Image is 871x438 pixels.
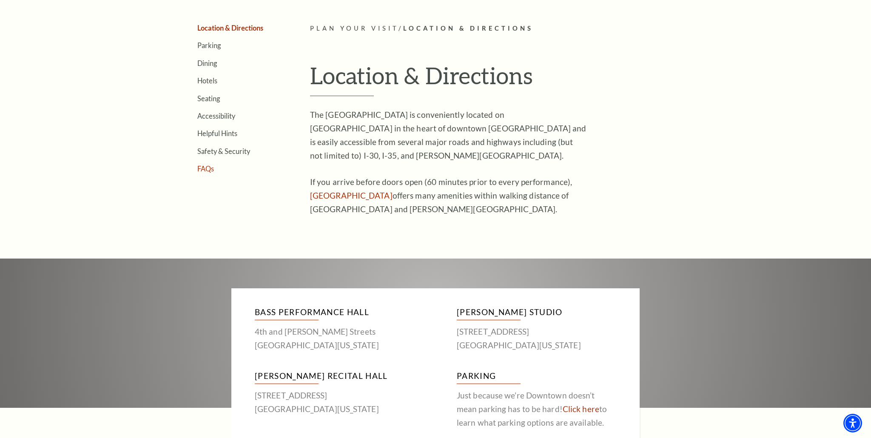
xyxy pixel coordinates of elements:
[197,94,220,102] a: Seating
[457,369,616,384] h3: Parking
[310,175,586,216] p: If you arrive before doors open (60 minutes prior to every performance), offers many amenities wi...
[563,404,599,414] a: Click here to learn what parking options are available - open in a new tab
[255,325,414,352] p: 4th and [PERSON_NAME] Streets [GEOGRAPHIC_DATA][US_STATE]
[197,41,221,49] a: Parking
[197,77,217,85] a: Hotels
[310,108,586,162] p: The [GEOGRAPHIC_DATA] is conveniently located on [GEOGRAPHIC_DATA] in the heart of downtown [GEOG...
[457,305,616,320] h3: [PERSON_NAME] Studio
[310,191,393,200] a: Sundance Square - open in a new tab
[843,414,862,432] div: Accessibility Menu
[197,147,250,155] a: Safety & Security
[197,165,214,173] a: FAQs
[255,305,414,320] h3: Bass Performance Hall
[197,24,263,32] a: Location & Directions
[457,389,616,429] p: Just because we’re Downtown doesn’t mean parking has to be hard! to learn what parking options ar...
[403,25,533,32] span: Location & Directions
[310,25,398,32] span: Plan Your Visit
[310,62,699,97] h1: Location & Directions
[197,112,235,120] a: Accessibility
[197,129,237,137] a: Helpful Hints
[255,389,414,416] p: [STREET_ADDRESS] [GEOGRAPHIC_DATA][US_STATE]
[310,23,699,34] p: /
[197,59,217,67] a: Dining
[255,369,414,384] h3: [PERSON_NAME] Recital Hall
[457,325,616,352] p: [STREET_ADDRESS] [GEOGRAPHIC_DATA][US_STATE]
